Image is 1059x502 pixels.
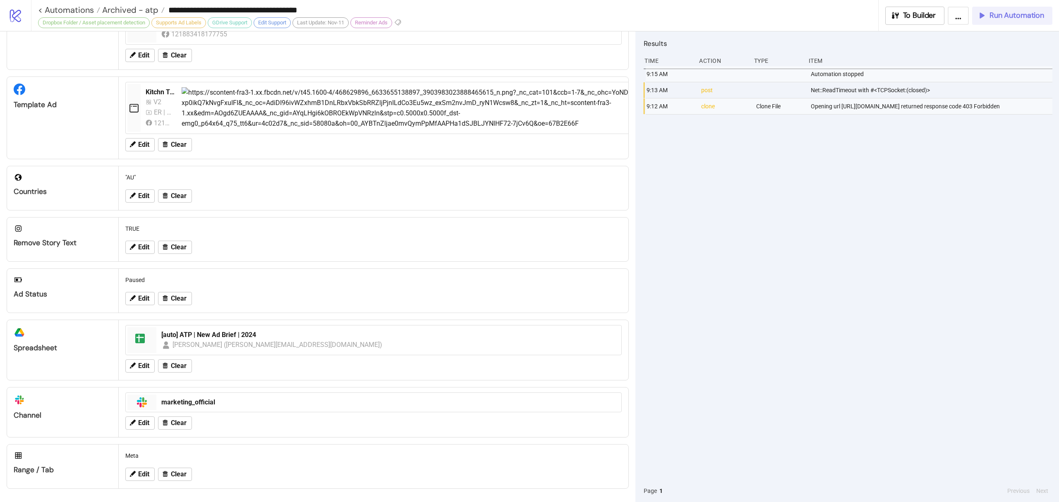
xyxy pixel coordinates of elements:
span: Clear [171,419,187,427]
div: Kitchn Template [146,88,175,97]
span: Run Automation [990,11,1044,20]
div: Time [644,53,692,69]
div: Last Update: Nov-11 [292,17,349,28]
a: < Automations [38,6,100,14]
div: clone [700,98,749,114]
div: [auto] ATP | New Ad Brief | 2024 [161,330,616,339]
div: Edit Support [254,17,291,28]
span: Edit [138,141,149,148]
button: Run Automation [972,7,1052,25]
div: 9:15 AM [646,66,695,82]
button: Edit [125,138,155,151]
span: Clear [171,244,187,251]
button: Edit [125,292,155,305]
div: Spreadsheet [14,343,112,353]
button: Clear [158,468,192,481]
div: post [700,82,749,98]
div: 121883418177755 [171,29,229,39]
span: Page [644,486,657,495]
div: Template Ad [14,100,112,110]
button: 1 [657,486,665,495]
h2: Results [644,38,1052,49]
div: V2 [153,97,165,107]
div: 9:12 AM [646,98,695,114]
span: To Builder [903,11,936,20]
div: Meta [122,448,625,464]
button: Previous [1005,486,1032,495]
span: Clear [171,192,187,200]
div: Reminder Ads [350,17,392,28]
button: Edit [125,359,155,373]
button: Edit [125,49,155,62]
span: Edit [138,419,149,427]
span: Clear [171,52,187,59]
div: Remove Story Text [14,238,112,248]
button: Clear [158,416,192,430]
button: Clear [158,359,192,373]
div: Action [698,53,747,69]
button: Clear [158,189,192,203]
button: Clear [158,292,192,305]
span: Edit [138,192,149,200]
div: Countries [14,187,112,196]
button: ... [948,7,969,25]
button: Edit [125,468,155,481]
div: 9:13 AM [646,82,695,98]
div: Type [753,53,802,69]
button: To Builder [885,7,945,25]
span: Edit [138,295,149,302]
div: ER | Originals_Conversions [154,107,172,117]
div: Range / Tab [14,465,112,475]
div: Channel [14,411,112,420]
div: Item [808,53,1052,69]
div: Dropbox Folder / Asset placement detection [38,17,150,28]
button: Edit [125,189,155,203]
div: 121883418177755 [154,118,172,128]
img: https://scontent-fra3-1.xx.fbcdn.net/v/t45.1600-4/468629896_6633655138897_3903983023888465615_n.p... [182,87,676,129]
div: "AU" [122,170,625,185]
div: GDrive Support [208,17,252,28]
button: Edit [125,241,155,254]
div: Paused [122,272,625,288]
span: Clear [171,295,187,302]
div: [PERSON_NAME] ([PERSON_NAME][EMAIL_ADDRESS][DOMAIN_NAME]) [173,339,383,350]
span: Edit [138,362,149,370]
div: Clone File [755,98,804,114]
div: Ad Status [14,289,112,299]
span: Archived - atp [100,5,158,15]
span: Clear [171,362,187,370]
button: Clear [158,138,192,151]
button: Clear [158,49,192,62]
div: marketing_official [161,398,616,407]
span: Edit [138,244,149,251]
div: Opening url [URL][DOMAIN_NAME] returned response code 403 Forbidden [810,98,1054,114]
a: Archived - atp [100,6,165,14]
button: Next [1034,486,1051,495]
span: Clear [171,471,187,478]
span: Edit [138,52,149,59]
button: Clear [158,241,192,254]
div: TRUE [122,221,625,237]
div: Net::ReadTimeout with #<TCPSocket:(closed)> [810,82,1054,98]
div: Supports Ad Labels [151,17,206,28]
div: Automation stopped [810,66,1054,82]
button: Edit [125,416,155,430]
span: Edit [138,471,149,478]
span: Clear [171,141,187,148]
